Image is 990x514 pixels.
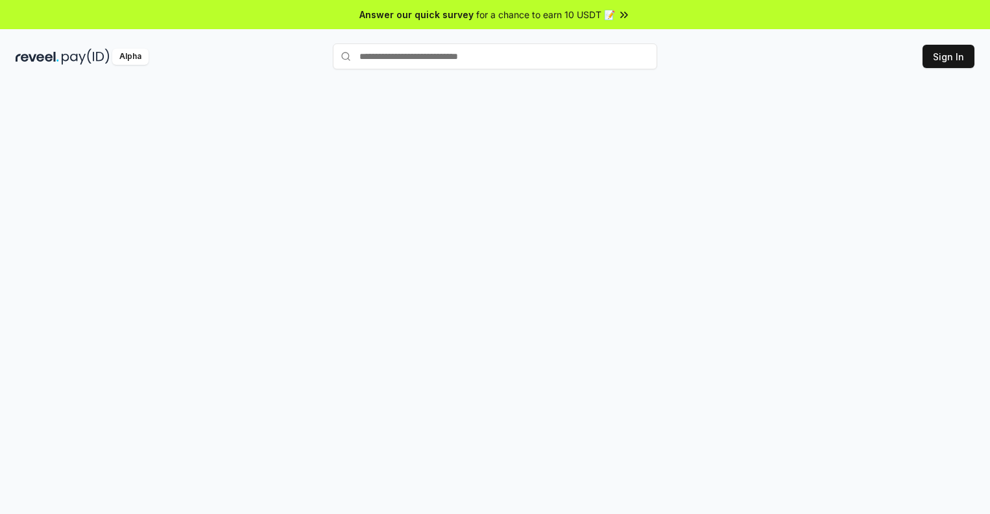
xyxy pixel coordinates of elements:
[16,49,59,65] img: reveel_dark
[359,8,474,21] span: Answer our quick survey
[62,49,110,65] img: pay_id
[112,49,149,65] div: Alpha
[923,45,974,68] button: Sign In
[476,8,615,21] span: for a chance to earn 10 USDT 📝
